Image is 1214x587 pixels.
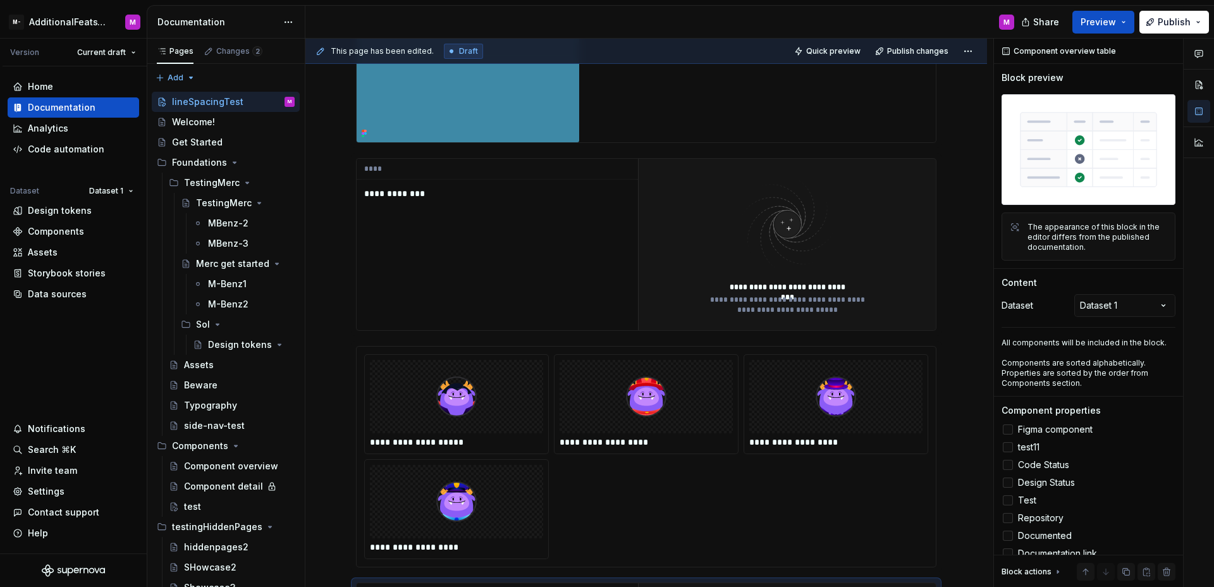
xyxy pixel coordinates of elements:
[1033,16,1059,28] span: Share
[164,173,300,193] div: TestingMerc
[152,152,300,173] div: Foundations
[157,16,277,28] div: Documentation
[28,443,76,456] div: Search ⌘K
[28,225,84,238] div: Components
[28,423,85,435] div: Notifications
[8,77,139,97] a: Home
[8,481,139,502] a: Settings
[188,294,300,314] a: M-Benz2
[8,419,139,439] button: Notifications
[196,318,210,331] div: Sol
[8,440,139,460] button: Search ⌘K
[164,456,300,476] a: Component overview
[176,193,300,213] a: TestingMerc
[1072,11,1134,34] button: Preview
[188,233,300,254] a: MBenz-3
[172,116,215,128] div: Welcome!
[208,298,248,311] div: M-Benz2
[184,541,248,553] div: hiddenpages2
[8,502,139,522] button: Contact support
[172,521,262,533] div: testingHiddenPages
[8,201,139,221] a: Design tokens
[172,440,228,452] div: Components
[152,92,300,112] a: lineSpacingTestM
[28,288,87,300] div: Data sources
[184,419,245,432] div: side-nav-test
[288,96,291,108] div: M
[1018,513,1064,523] span: Repository
[28,101,95,114] div: Documentation
[188,274,300,294] a: M-Benz1
[28,246,58,259] div: Assets
[10,47,39,58] div: Version
[1002,71,1064,84] div: Block preview
[216,46,262,56] div: Changes
[459,46,478,56] span: Draft
[10,186,39,196] div: Dataset
[172,156,227,169] div: Foundations
[164,375,300,395] a: Beware
[887,46,948,56] span: Publish changes
[8,263,139,283] a: Storybook stories
[1003,17,1010,27] div: M
[1018,548,1097,559] span: Documentation link
[188,213,300,233] a: MBenz-2
[28,80,53,93] div: Home
[208,217,248,230] div: MBenz-2
[1002,404,1101,417] div: Component properties
[164,537,300,557] a: hiddenpages2
[1002,299,1065,312] div: Dataset
[357,20,579,142] img: 3b98c5a2-d3a2-4c6b-b5f4-108c5a0d77a6.png
[8,97,139,118] a: Documentation
[184,500,201,513] div: test
[1002,567,1052,577] div: Block actions
[8,221,139,242] a: Components
[196,257,269,270] div: Merc get started
[71,44,142,61] button: Current draft
[28,464,77,477] div: Invite team
[1139,11,1209,34] button: Publish
[152,132,300,152] a: Get Started
[77,47,126,58] span: Current draft
[188,335,300,355] div: Design tokens
[9,15,24,30] div: M-
[871,42,954,60] button: Publish changes
[1002,276,1037,289] div: Content
[1027,222,1167,252] div: The appearance of this block in the editor differs from the published documentation.
[28,267,106,280] div: Storybook stories
[184,399,237,412] div: Typography
[42,564,105,577] svg: Supernova Logo
[208,338,272,351] div: Design tokens
[164,557,300,578] a: SHowcase2
[790,42,866,60] button: Quick preview
[8,284,139,304] a: Data sources
[8,460,139,481] a: Invite team
[176,254,300,274] a: Merc get started
[208,278,247,290] div: M-Benz1
[172,136,223,149] div: Get Started
[1002,338,1175,348] p: All components will be included in the block.
[152,436,300,456] div: Components
[184,561,236,574] div: SHowcase2
[3,8,144,35] button: M-AdditionalFeatsTestM
[1018,424,1093,435] span: Figma component
[252,46,262,56] span: 2
[130,17,136,27] div: M
[28,527,48,540] div: Help
[28,204,92,217] div: Design tokens
[164,497,300,517] a: test
[89,186,123,196] span: Dataset 1
[28,122,68,135] div: Analytics
[1002,563,1063,581] div: Block actions
[1158,16,1191,28] span: Publish
[157,46,193,56] div: Pages
[164,416,300,436] a: side-nav-test
[806,46,861,56] span: Quick preview
[176,314,300,335] div: Sol
[28,506,99,519] div: Contact support
[152,69,199,87] button: Add
[164,355,300,375] a: Assets
[331,46,434,56] span: This page has been edited.
[172,96,243,108] div: lineSpacingTest
[1081,16,1116,28] span: Preview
